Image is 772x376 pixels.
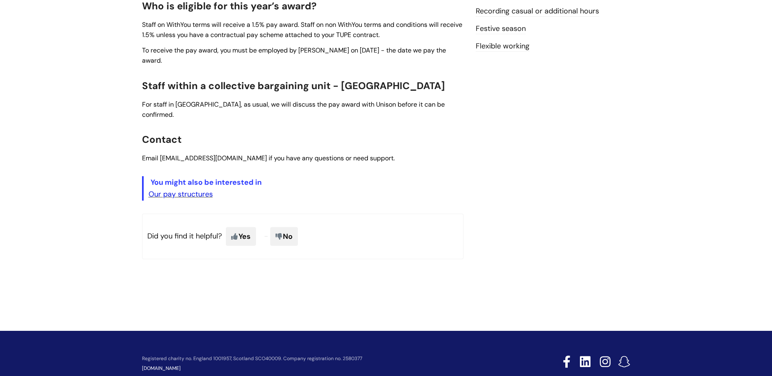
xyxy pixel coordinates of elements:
span: You might also be interested in [151,177,262,187]
span: To receive the pay award, you must be employed by [PERSON_NAME] on [DATE] - the date we pay the a... [142,46,446,65]
p: Did you find it helpful? [142,214,464,259]
a: Our pay structures [149,189,213,199]
span: For staff in [GEOGRAPHIC_DATA], as usual, we will discuss the pay award with Unison before it can... [142,100,445,119]
a: Recording casual or additional hours [476,6,599,17]
span: No [270,227,298,246]
a: Festive season [476,24,526,34]
span: Email [EMAIL_ADDRESS][DOMAIN_NAME] if you have any questions or need support. [142,154,395,162]
span: Yes [226,227,256,246]
a: Flexible working [476,41,529,52]
p: Registered charity no. England 1001957, Scotland SCO40009. Company registration no. 2580377 [142,356,505,361]
a: [DOMAIN_NAME] [142,365,181,372]
span: Staff within a collective bargaining unit - [GEOGRAPHIC_DATA] [142,79,445,92]
span: Staff on WithYou terms will receive a 1.5% pay award. Staff on non WithYou terms and conditions w... [142,20,462,39]
span: Contact [142,133,182,146]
